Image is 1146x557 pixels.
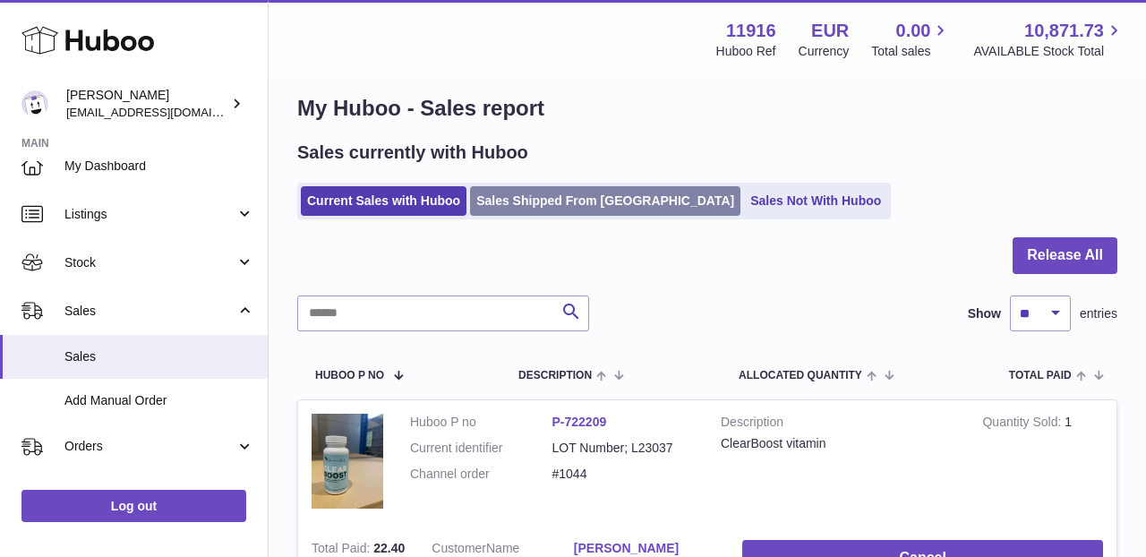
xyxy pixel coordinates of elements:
[716,43,776,60] div: Huboo Ref
[721,414,955,435] strong: Description
[1080,305,1117,322] span: entries
[470,186,740,216] a: Sales Shipped From [GEOGRAPHIC_DATA]
[297,94,1117,123] h1: My Huboo - Sales report
[552,415,607,429] a: P-722209
[982,415,1065,433] strong: Quantity Sold
[552,466,695,483] dd: #1044
[297,141,528,165] h2: Sales currently with Huboo
[21,90,48,117] img: info@bananaleafsupplements.com
[410,466,552,483] dt: Channel order
[726,19,776,43] strong: 11916
[871,43,951,60] span: Total sales
[552,440,695,457] dd: LOT Number; L23037
[811,19,849,43] strong: EUR
[799,43,850,60] div: Currency
[315,370,384,381] span: Huboo P no
[373,541,405,555] span: 22.40
[1013,237,1117,274] button: Release All
[312,414,383,510] img: 1677241094.JPG
[721,435,955,452] div: ClearBoost vitamin
[739,370,862,381] span: ALLOCATED Quantity
[1024,19,1104,43] span: 10,871.73
[64,303,235,320] span: Sales
[64,158,254,175] span: My Dashboard
[64,438,235,455] span: Orders
[896,19,931,43] span: 0.00
[1009,370,1072,381] span: Total paid
[973,19,1125,60] a: 10,871.73 AVAILABLE Stock Total
[744,186,887,216] a: Sales Not With Huboo
[21,490,246,522] a: Log out
[574,540,716,557] a: [PERSON_NAME]
[968,305,1001,322] label: Show
[973,43,1125,60] span: AVAILABLE Stock Total
[64,206,235,223] span: Listings
[64,392,254,409] span: Add Manual Order
[432,541,486,555] span: Customer
[410,440,552,457] dt: Current identifier
[518,370,592,381] span: Description
[969,400,1116,527] td: 1
[64,254,235,271] span: Stock
[301,186,466,216] a: Current Sales with Huboo
[64,348,254,365] span: Sales
[66,87,227,121] div: [PERSON_NAME]
[410,414,552,431] dt: Huboo P no
[871,19,951,60] a: 0.00 Total sales
[66,105,263,119] span: [EMAIL_ADDRESS][DOMAIN_NAME]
